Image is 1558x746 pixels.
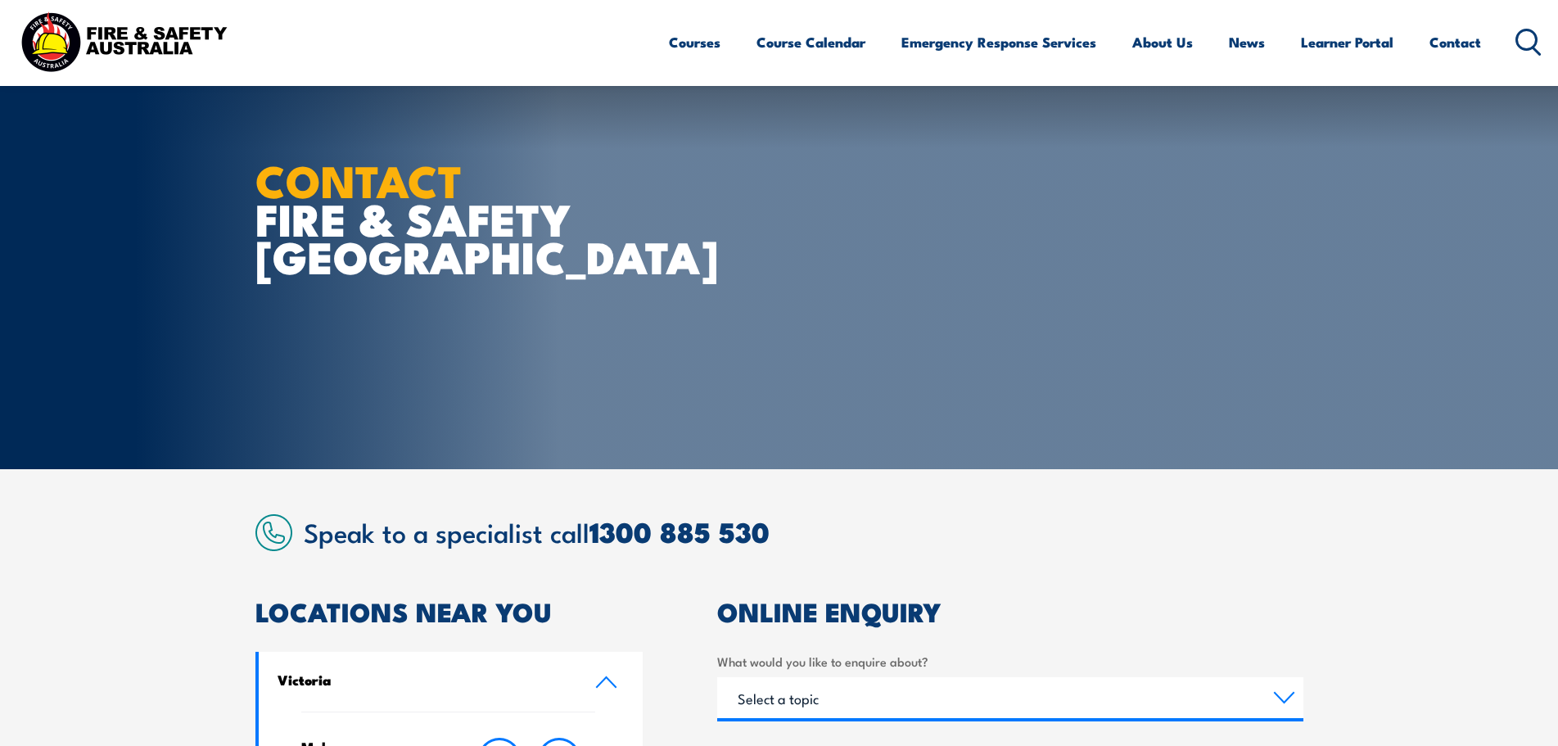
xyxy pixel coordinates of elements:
a: 1300 885 530 [589,509,770,553]
h4: Victoria [278,671,571,689]
a: News [1229,20,1265,64]
strong: CONTACT [255,145,463,213]
h2: ONLINE ENQUIRY [717,599,1303,622]
h1: FIRE & SAFETY [GEOGRAPHIC_DATA] [255,161,660,275]
label: What would you like to enquire about? [717,652,1303,671]
a: About Us [1132,20,1193,64]
h2: LOCATIONS NEAR YOU [255,599,644,622]
a: Course Calendar [756,20,865,64]
h2: Speak to a specialist call [304,517,1303,546]
a: Contact [1429,20,1481,64]
a: Learner Portal [1301,20,1393,64]
a: Victoria [259,652,644,712]
a: Courses [669,20,720,64]
a: Emergency Response Services [901,20,1096,64]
